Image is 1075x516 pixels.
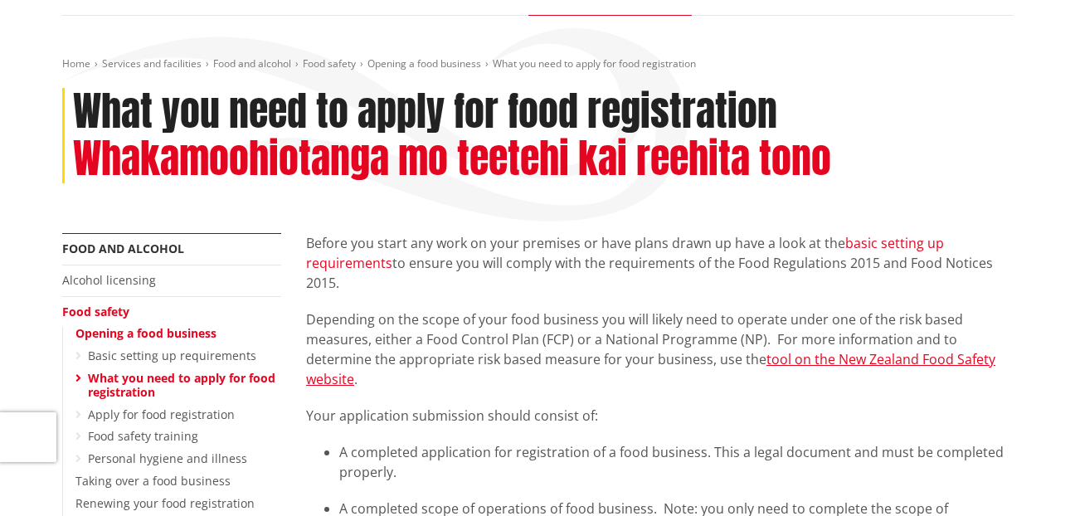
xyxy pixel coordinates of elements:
[306,350,995,388] a: tool on the New Zealand Food Safety website
[88,450,247,466] a: Personal hygiene and illness
[75,473,231,489] a: Taking over a food business
[62,57,1013,71] nav: breadcrumb
[306,233,1013,293] p: Before you start any work on your premises or have plans drawn up have a look at the to ensure yo...
[75,325,216,341] a: Opening a food business
[62,241,184,256] a: Food and alcohol
[999,446,1058,506] iframe: Messenger Launcher
[367,56,481,71] a: Opening a food business
[62,304,129,319] a: Food safety
[493,56,696,71] span: What you need to apply for food registration
[73,135,831,183] h2: Whakamoohiotanga mo teetehi kai reehita tono
[306,234,944,272] a: basic setting up requirements
[73,88,777,136] h1: What you need to apply for food registration
[62,56,90,71] a: Home
[306,309,1013,389] p: Depending on the scope of your food business you will likely need to operate under one of the ris...
[213,56,291,71] a: Food and alcohol
[102,56,202,71] a: Services and facilities
[303,56,356,71] a: Food safety
[88,370,275,400] a: What you need to apply for food registration
[88,406,235,422] a: Apply for food registration
[62,272,156,288] a: Alcohol licensing
[88,428,198,444] a: Food safety training
[88,348,256,363] a: Basic setting up requirements
[339,442,1013,482] li: A completed application for registration of a food business. This a legal document and must be co...
[306,406,1013,426] p: Your application submission should consist of:
[75,495,255,511] a: Renewing your food registration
